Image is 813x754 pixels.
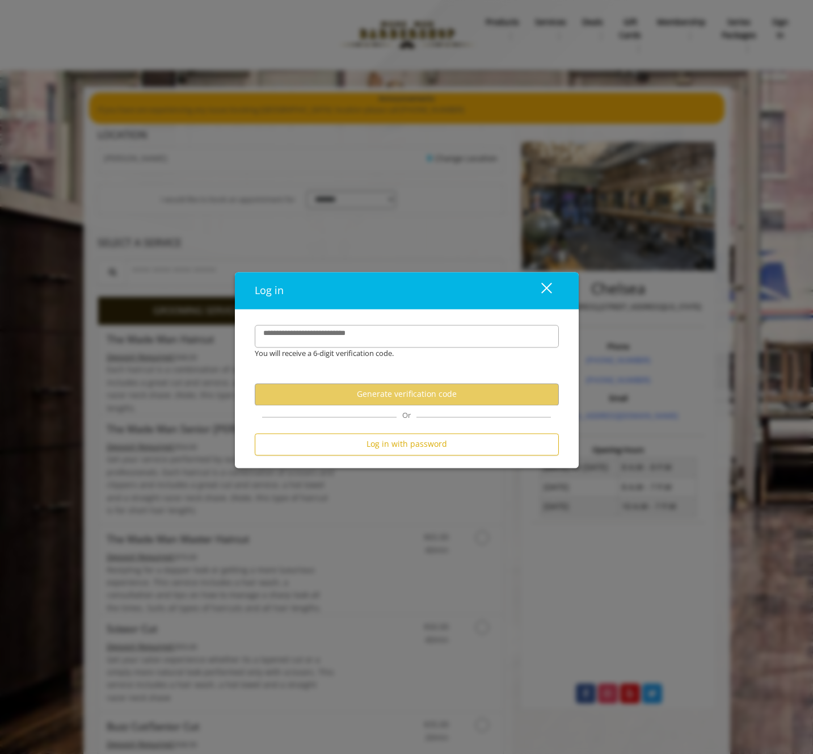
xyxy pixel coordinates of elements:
[397,410,416,420] span: Or
[255,383,559,405] button: Generate verification code
[246,347,550,359] div: You will receive a 6-digit verification code.
[520,279,559,302] button: close dialog
[255,283,284,297] span: Log in
[255,433,559,455] button: Log in with password
[528,282,551,299] div: close dialog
